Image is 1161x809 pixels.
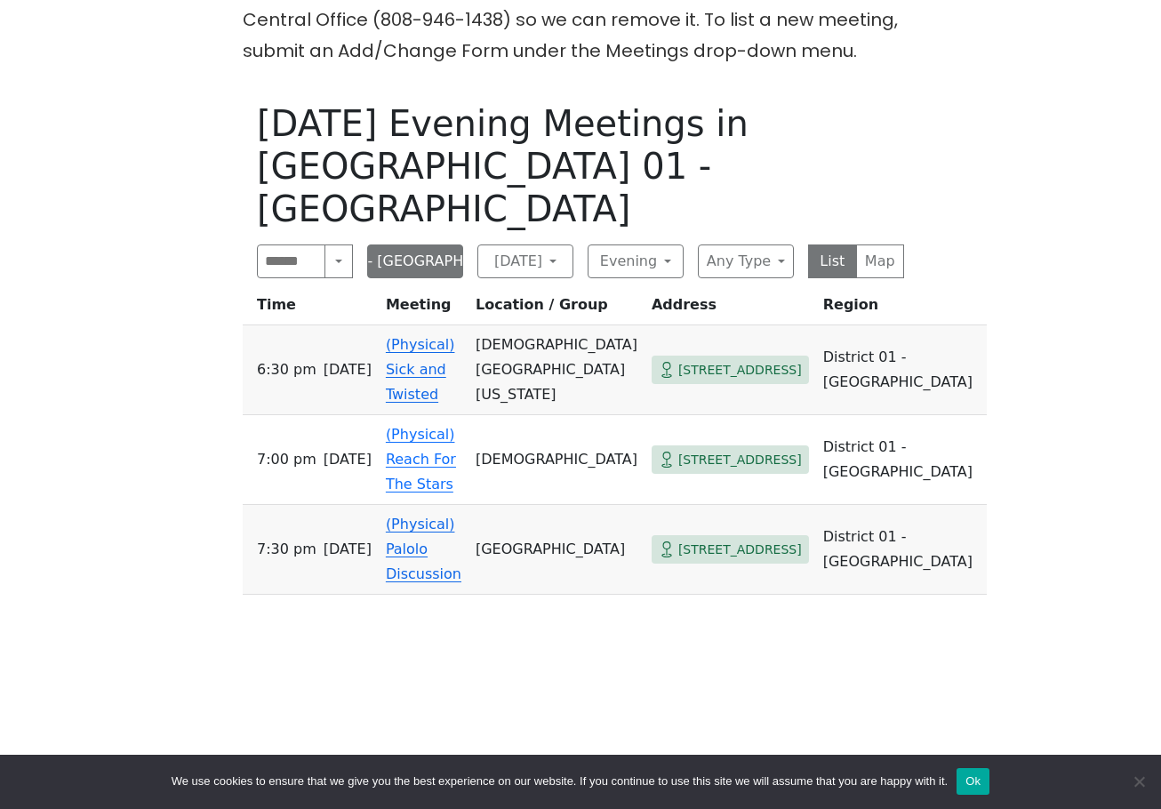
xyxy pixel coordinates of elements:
[257,447,316,472] span: 7:00 PM
[324,447,372,472] span: [DATE]
[386,336,455,403] a: (Physical) Sick and Twisted
[816,505,987,595] td: District 01 - [GEOGRAPHIC_DATA]
[468,325,645,415] td: [DEMOGRAPHIC_DATA][GEOGRAPHIC_DATA][US_STATE]
[257,102,904,230] h1: [DATE] Evening Meetings in [GEOGRAPHIC_DATA] 01 - [GEOGRAPHIC_DATA]
[386,426,456,493] a: (Physical) Reach For The Stars
[468,415,645,505] td: [DEMOGRAPHIC_DATA]
[678,359,802,381] span: [STREET_ADDRESS]
[379,292,468,325] th: Meeting
[468,292,645,325] th: Location / Group
[698,244,794,278] button: Any Type
[386,516,461,582] a: (Physical) Palolo Discussion
[678,449,802,471] span: [STREET_ADDRESS]
[477,244,573,278] button: [DATE]
[588,244,684,278] button: Evening
[324,537,372,562] span: [DATE]
[243,292,379,325] th: Time
[324,357,372,382] span: [DATE]
[1130,773,1148,790] span: No
[257,537,316,562] span: 7:30 PM
[257,357,316,382] span: 6:30 PM
[367,244,463,278] button: District 01 - [GEOGRAPHIC_DATA]
[172,773,948,790] span: We use cookies to ensure that we give you the best experience on our website. If you continue to ...
[324,244,353,278] button: Search
[468,505,645,595] td: [GEOGRAPHIC_DATA]
[856,244,905,278] button: Map
[808,244,857,278] button: List
[678,539,802,561] span: [STREET_ADDRESS]
[645,292,816,325] th: Address
[816,415,987,505] td: District 01 - [GEOGRAPHIC_DATA]
[816,325,987,415] td: District 01 - [GEOGRAPHIC_DATA]
[257,244,325,278] input: Search
[957,768,989,795] button: Ok
[816,292,987,325] th: Region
